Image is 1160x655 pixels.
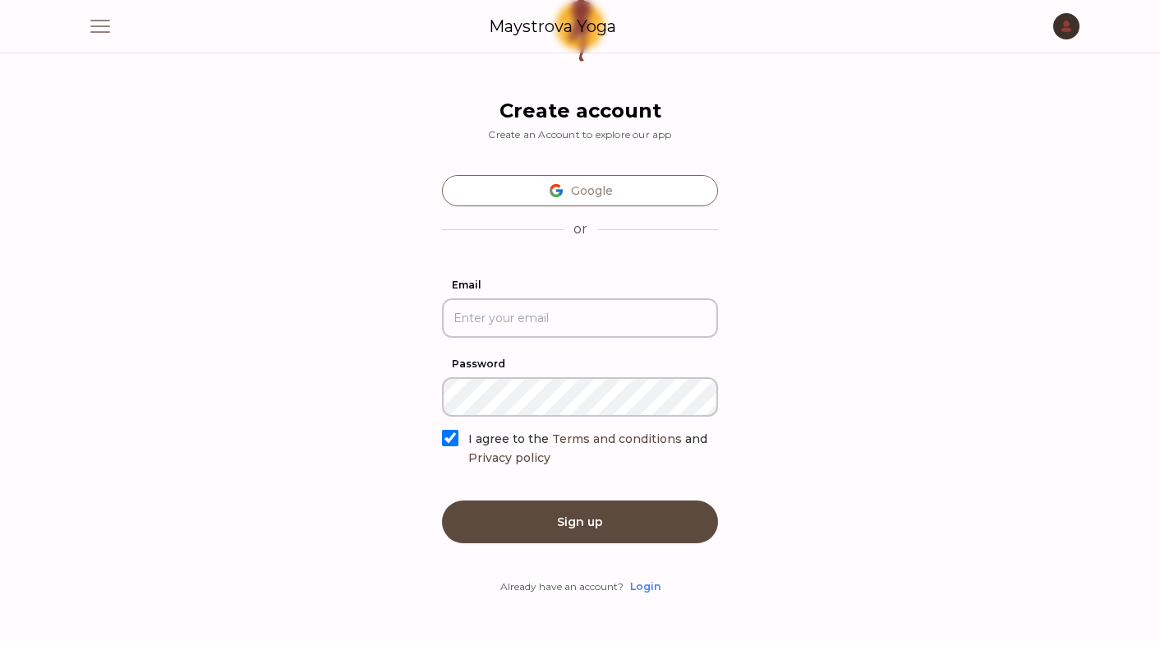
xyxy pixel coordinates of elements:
button: Sign up [442,500,718,543]
span: or [564,219,597,239]
h2: Create account [442,95,718,128]
a: Login [630,580,661,593]
a: Privacy policy [468,450,550,465]
label: Email [442,272,718,298]
span: Already have an account? [500,580,624,593]
img: Google icon [548,182,564,199]
a: Maystrova Yoga [489,15,616,38]
h6: Create an Account to explore our app [442,127,718,142]
span: I agree to the and [468,431,707,465]
a: Terms and conditions [552,431,682,446]
label: Password [442,351,718,377]
input: Enter your email [442,298,718,338]
button: Google [442,175,718,206]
